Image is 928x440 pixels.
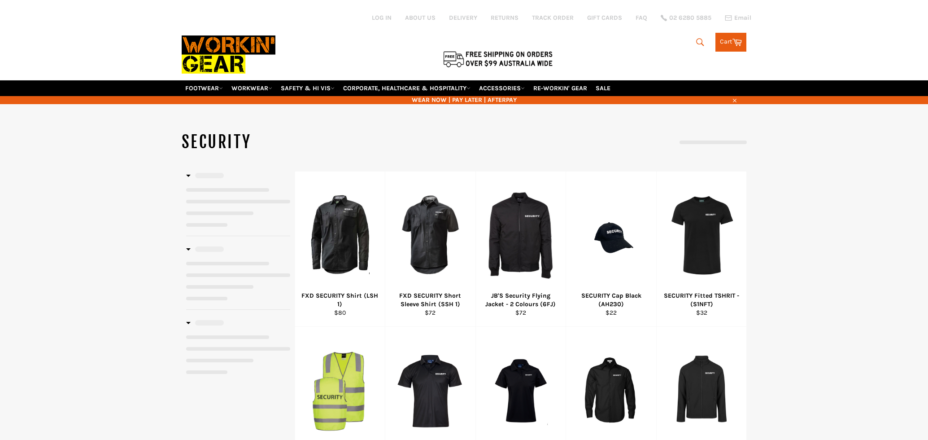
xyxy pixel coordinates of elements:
div: $80 [301,308,379,317]
img: SECURITY Softshell Jacket (1512) - Workin' Gear [668,351,736,431]
a: FAQ [636,13,647,22]
a: WORKWEAR [228,80,276,96]
span: Email [734,15,751,21]
a: GIFT CARDS [587,13,622,22]
a: 02 6280 5885 [661,15,711,21]
a: CORPORATE, HEALTHCARE & HOSPITALITY [340,80,474,96]
a: ABOUT US [405,13,436,22]
a: JB'S Security Flying Jacket - Workin Gear JB'S Security Flying Jacket - 2 Colours (6FJ) $72 [475,172,566,327]
div: $22 [572,308,651,317]
div: $72 [481,308,560,317]
div: JB'S Security Flying Jacket - 2 Colours (6FJ) [481,291,560,309]
a: FXD SECURITY Short Sleeve Shirt (SSH 1) - Workin' Gear FXD SECURITY Short Sleeve Shirt (SSH 1) $72 [385,172,475,327]
a: RE-WORKIN' GEAR [530,80,591,96]
a: SAFETY & HI VIS [277,80,338,96]
img: SECURITY Polo - Womens (PS82) - Workin' Gear [487,350,555,431]
div: SECURITY Cap Black (AH230) [572,291,651,309]
a: DELIVERY [449,13,477,22]
img: SECURITY Cap Black (AH230) - Workin' Gear [577,210,645,261]
div: $32 [662,308,741,317]
img: SECURITY Polo (PS81) - Workin' Gear [396,350,464,431]
div: SECURITY Fitted TSHRIT - (S1NFT) [662,291,741,309]
a: RETURNS [491,13,518,22]
a: SECURITY Cap Black (AH230) - Workin' Gear SECURITY Cap Black (AH230) $22 [566,172,656,327]
img: FXD SECURITY Short Sleeve Shirt (SSH 1) - Workin' Gear [396,191,464,280]
a: SALE [592,80,614,96]
a: SECURITY Fitted TSHRIT - (S1NFT) - Workin' Gear SECURITY Fitted TSHRIT - (S1NFT) $32 [656,172,747,327]
h1: SECURITY [182,131,464,154]
div: FXD SECURITY Short Sleeve Shirt (SSH 1) [391,291,470,309]
span: WEAR NOW | PAY LATER | AFTERPAY [182,96,747,104]
div: FXD SECURITY Shirt (LSH 1) [301,291,379,309]
a: FOOTWEAR [182,80,227,96]
a: FXD SECURITY Shirt (LSH 1) - Workin' Gear FXD SECURITY Shirt (LSH 1) $80 [295,172,385,327]
div: $72 [391,308,470,317]
img: Workin Gear leaders in Workwear, Safety Boots, PPE, Uniforms. Australia's No.1 in Workwear [182,29,275,80]
img: SECURITY Shirt (SH714) - Workin' Gear [577,352,645,430]
img: SECURITY Fitted TSHRIT - (S1NFT) - Workin' Gear [668,193,736,278]
img: SECURITY HI VIS D+N SAFETY VEST (6DNS5) - Workin' Gear [306,345,374,436]
span: 02 6280 5885 [669,15,711,21]
a: TRACK ORDER [532,13,574,22]
img: Flat $9.95 shipping Australia wide [442,49,554,68]
img: JB'S Security Flying Jacket - Workin Gear [487,185,555,286]
a: Cart [715,33,746,52]
a: Log in [372,14,392,22]
a: ACCESSORIES [475,80,528,96]
img: FXD SECURITY Shirt (LSH 1) - Workin' Gear [306,191,374,279]
a: Email [725,14,751,22]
